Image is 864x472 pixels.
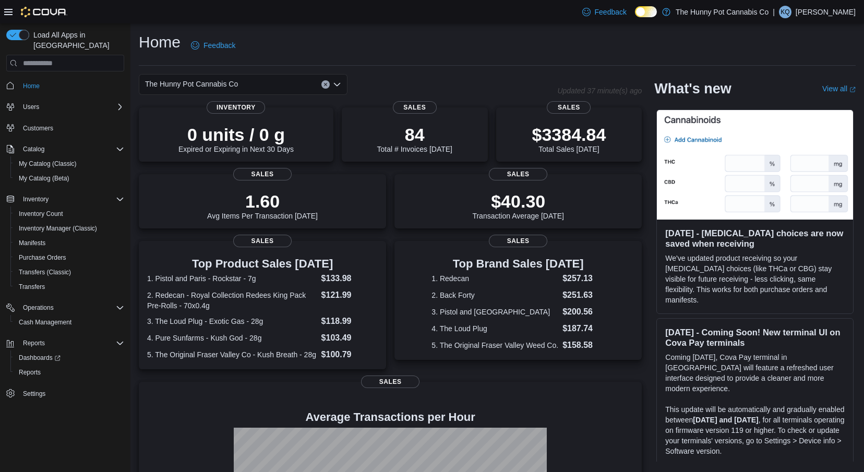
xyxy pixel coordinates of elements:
button: Catalog [2,142,128,156]
p: [PERSON_NAME] [796,6,856,18]
span: Manifests [19,239,45,247]
button: Clear input [321,80,330,89]
span: Catalog [19,143,124,155]
button: Transfers (Classic) [10,265,128,280]
button: Open list of options [333,80,341,89]
a: View allExternal link [822,84,856,93]
span: Inventory Count [15,208,124,220]
span: Transfers (Classic) [15,266,124,279]
p: We've updated product receiving so your [MEDICAL_DATA] choices (like THCa or CBG) stay visible fo... [665,253,845,305]
a: Inventory Count [15,208,67,220]
div: Total # Invoices [DATE] [377,124,452,153]
span: Inventory [207,101,266,114]
span: Settings [19,387,124,400]
p: 84 [377,124,452,145]
a: Transfers [15,281,49,293]
div: Total Sales [DATE] [532,124,606,153]
dd: $100.79 [321,348,378,361]
span: Sales [489,235,547,247]
span: Home [19,79,124,92]
dd: $103.49 [321,332,378,344]
span: Reports [15,366,124,379]
button: Customers [2,120,128,136]
dt: 2. Back Forty [431,290,558,300]
img: Cova [21,7,67,17]
button: My Catalog (Classic) [10,156,128,171]
button: Users [19,101,43,113]
div: Expired or Expiring in Next 30 Days [178,124,294,153]
span: Reports [23,339,45,347]
dd: $118.99 [321,315,378,328]
dd: $121.99 [321,289,378,301]
span: Cash Management [19,318,71,326]
a: Dashboards [10,350,128,365]
button: Operations [2,300,128,315]
dd: $257.13 [562,272,605,285]
button: Settings [2,386,128,401]
span: The Hunny Pot Cannabis Co [145,78,238,90]
span: Home [23,82,40,90]
span: My Catalog (Classic) [19,160,77,168]
span: Inventory Manager (Classic) [15,222,124,235]
span: Catalog [23,145,44,153]
span: Reports [19,337,124,349]
dd: $187.74 [562,322,605,335]
button: Inventory Manager (Classic) [10,221,128,236]
a: Dashboards [15,352,65,364]
span: KQ [781,6,789,18]
dt: 3. The Loud Plug - Exotic Gas - 28g [147,316,317,326]
a: My Catalog (Classic) [15,158,81,170]
span: Users [23,103,39,111]
span: My Catalog (Beta) [15,172,124,185]
button: Purchase Orders [10,250,128,265]
p: $40.30 [472,191,564,212]
dd: $251.63 [562,289,605,301]
button: Reports [10,365,128,380]
a: Purchase Orders [15,251,70,264]
dd: $158.58 [562,339,605,352]
span: Operations [23,304,54,312]
span: Sales [233,168,292,180]
span: Cash Management [15,316,124,329]
span: Purchase Orders [15,251,124,264]
button: Cash Management [10,315,128,330]
span: Customers [23,124,53,132]
p: 0 units / 0 g [178,124,294,145]
nav: Complex example [6,74,124,428]
span: Feedback [203,40,235,51]
span: Sales [393,101,437,114]
span: Reports [19,368,41,377]
span: Manifests [15,237,124,249]
button: Manifests [10,236,128,250]
dd: $200.56 [562,306,605,318]
a: Customers [19,122,57,135]
span: Sales [233,235,292,247]
input: Dark Mode [635,6,657,17]
span: My Catalog (Beta) [19,174,69,183]
span: Sales [361,376,419,388]
span: Dashboards [19,354,61,362]
button: Catalog [19,143,49,155]
button: Users [2,100,128,114]
a: Transfers (Classic) [15,266,75,279]
span: Inventory Count [19,210,63,218]
span: Sales [489,168,547,180]
a: My Catalog (Beta) [15,172,74,185]
button: Reports [2,336,128,350]
h2: What's new [654,80,731,97]
span: Inventory [19,193,124,205]
a: Cash Management [15,316,76,329]
strong: [DATE] and [DATE] [693,416,758,424]
h3: [DATE] - Coming Soon! New terminal UI on Cova Pay terminals [665,327,845,348]
button: My Catalog (Beta) [10,171,128,186]
span: Operations [19,301,124,314]
span: Purchase Orders [19,253,66,262]
h3: Top Product Sales [DATE] [147,258,378,270]
dt: 2. Redecan - Royal Collection Redees King Pack Pre-Rolls - 70x0.4g [147,290,317,311]
p: Updated 37 minute(s) ago [557,87,642,95]
h4: Average Transactions per Hour [147,411,633,423]
dd: $133.98 [321,272,378,285]
span: Feedback [595,7,627,17]
span: Settings [23,390,45,398]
